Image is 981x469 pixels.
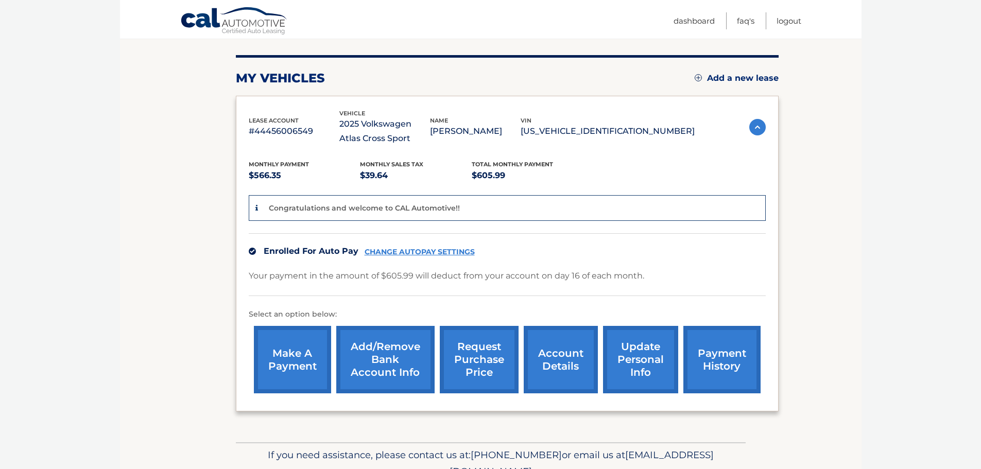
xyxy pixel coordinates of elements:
[254,326,331,393] a: make a payment
[749,119,766,135] img: accordion-active.svg
[472,161,553,168] span: Total Monthly Payment
[674,12,715,29] a: Dashboard
[360,168,472,183] p: $39.64
[603,326,678,393] a: update personal info
[339,110,365,117] span: vehicle
[339,117,430,146] p: 2025 Volkswagen Atlas Cross Sport
[695,73,779,83] a: Add a new lease
[524,326,598,393] a: account details
[521,124,695,138] p: [US_VEHICLE_IDENTIFICATION_NUMBER]
[249,248,256,255] img: check.svg
[249,161,309,168] span: Monthly Payment
[472,168,583,183] p: $605.99
[683,326,761,393] a: payment history
[440,326,519,393] a: request purchase price
[249,168,360,183] p: $566.35
[236,71,325,86] h2: my vehicles
[695,74,702,81] img: add.svg
[360,161,423,168] span: Monthly sales Tax
[249,308,766,321] p: Select an option below:
[249,124,339,138] p: #44456006549
[269,203,460,213] p: Congratulations and welcome to CAL Automotive!!
[521,117,531,124] span: vin
[249,117,299,124] span: lease account
[249,269,644,283] p: Your payment in the amount of $605.99 will deduct from your account on day 16 of each month.
[430,117,448,124] span: name
[471,449,562,461] span: [PHONE_NUMBER]
[365,248,475,256] a: CHANGE AUTOPAY SETTINGS
[430,124,521,138] p: [PERSON_NAME]
[737,12,754,29] a: FAQ's
[180,7,288,37] a: Cal Automotive
[264,246,358,256] span: Enrolled For Auto Pay
[777,12,801,29] a: Logout
[336,326,435,393] a: Add/Remove bank account info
